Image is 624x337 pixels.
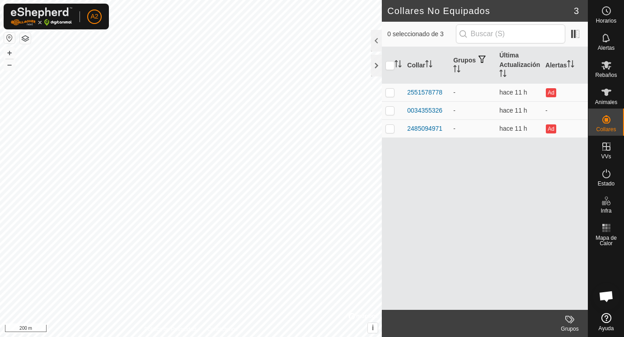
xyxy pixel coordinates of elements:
td: - [542,101,588,119]
button: + [4,47,15,58]
th: Collar [403,47,450,84]
button: Capas del Mapa [20,33,31,44]
div: 2551578778 [407,88,442,97]
div: 0034355326 [407,106,442,115]
th: Grupos [450,47,496,84]
span: A2 [90,12,98,21]
img: Logo Gallagher [11,7,72,26]
h2: Collares No Equipados [387,5,574,16]
button: i [368,323,378,333]
span: Horarios [596,18,616,24]
span: 0 seleccionado de 3 [387,29,455,39]
td: - [450,101,496,119]
span: 27 ago 2025, 23:07 [499,125,527,132]
th: Última Actualización [496,47,542,84]
span: Collares [596,127,616,132]
button: Restablecer Mapa [4,33,15,43]
span: Estado [598,181,615,186]
p-sorticon: Activar para ordenar [425,62,432,69]
input: Buscar (S) [456,24,565,43]
span: Infra [601,208,611,214]
a: Ayuda [588,309,624,335]
a: Contáctenos [207,325,238,333]
p-sorticon: Activar para ordenar [453,66,460,74]
span: Ayuda [599,326,614,331]
button: Ad [546,124,556,133]
span: Rebaños [595,72,617,78]
span: i [372,324,374,332]
span: Animales [595,100,617,105]
span: VVs [601,154,611,159]
p-sorticon: Activar para ordenar [567,62,574,69]
p-sorticon: Activar para ordenar [394,62,402,69]
button: Ad [546,88,556,97]
span: 27 ago 2025, 23:06 [499,107,527,114]
button: – [4,59,15,70]
div: 2485094971 [407,124,442,133]
span: Mapa de Calor [591,235,622,246]
a: Política de Privacidad [144,325,196,333]
span: 27 ago 2025, 23:06 [499,89,527,96]
div: Grupos [552,325,588,333]
span: Alertas [598,45,615,51]
td: - [450,83,496,101]
td: - [450,119,496,138]
p-sorticon: Activar para ordenar [499,71,507,78]
a: Ouvrir le chat [593,283,620,310]
span: 3 [574,4,579,18]
th: Alertas [542,47,588,84]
